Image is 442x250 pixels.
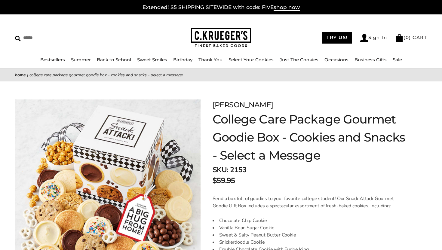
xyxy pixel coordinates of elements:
[395,35,427,40] a: (0) CART
[230,165,246,175] span: 2153
[97,57,131,62] a: Back to School
[213,99,406,110] p: [PERSON_NAME]
[213,217,406,224] li: Chocolate Chip Cookie
[191,28,251,47] img: C.KRUEGER'S
[71,57,91,62] a: Summer
[213,239,406,246] li: Snickerdoodle Cookie
[15,72,427,78] nav: breadcrumbs
[213,195,406,209] p: Send a box full of goodies to your favorite college student! Our Snack Attack Gourmet Goodie Gift...
[29,72,183,78] span: College Care Package Gourmet Goodie Box - Cookies and Snacks - Select a Message
[27,72,28,78] span: |
[393,57,402,62] a: Sale
[213,165,229,175] strong: SKU:
[406,35,409,40] span: 0
[324,57,348,62] a: Occasions
[280,57,318,62] a: Just The Cookies
[274,4,300,11] span: shop now
[15,72,26,78] a: Home
[322,32,352,44] a: TRY US!
[395,34,404,42] img: Bag
[173,57,192,62] a: Birthday
[229,57,274,62] a: Select Your Cookies
[213,110,406,164] h1: College Care Package Gourmet Goodie Box - Cookies and Snacks - Select a Message
[360,34,368,42] img: Account
[15,36,21,41] img: Search
[355,57,387,62] a: Business Gifts
[40,57,65,62] a: Bestsellers
[15,33,112,42] input: Search
[143,4,300,11] a: Extended! $5 SHIPPING SITEWIDE with code: FIVEshop now
[137,57,167,62] a: Sweet Smiles
[198,57,223,62] a: Thank You
[213,231,406,239] li: Sweet & Salty Peanut Butter Cookie
[213,224,406,231] li: Vanilla Bean Sugar Cookie
[213,175,235,186] p: $59.95
[360,34,387,42] a: Sign In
